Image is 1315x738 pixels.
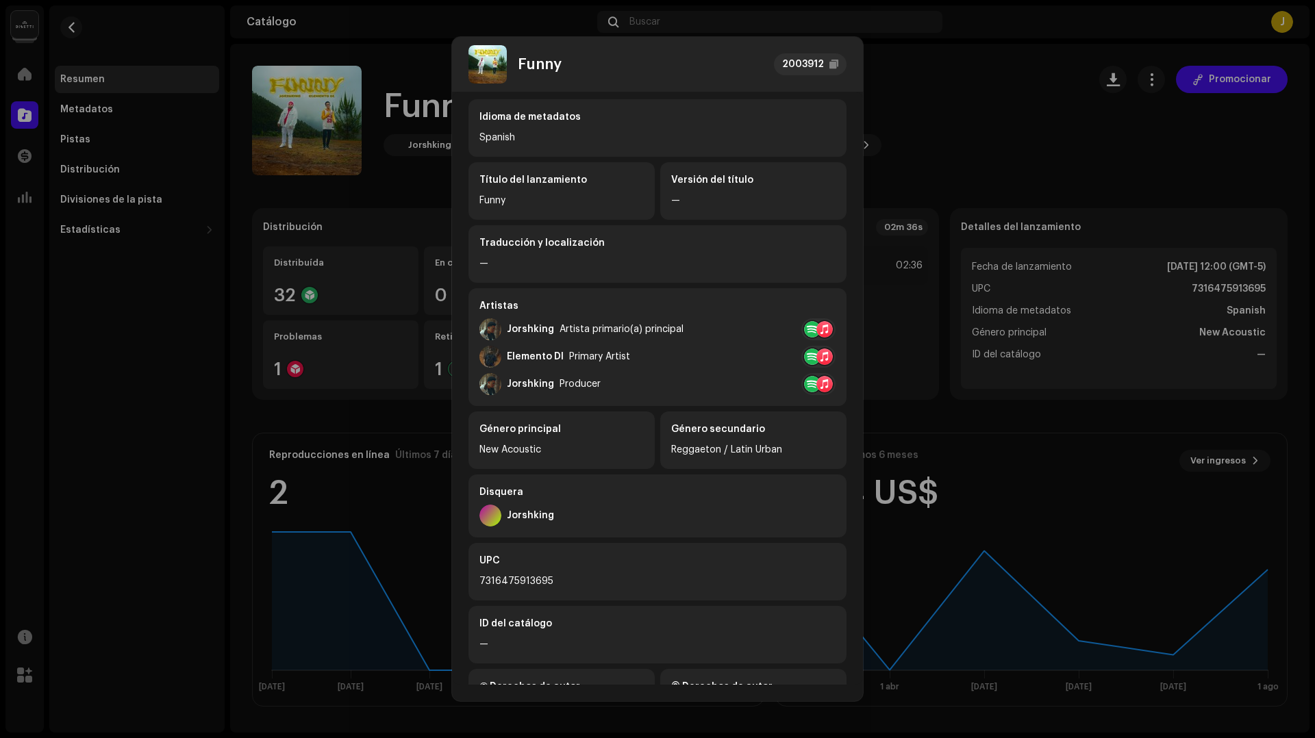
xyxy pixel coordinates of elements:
[479,636,836,652] div: —
[479,442,644,458] div: New Acoustic
[479,680,644,694] div: Ⓟ Derechos de autor
[479,485,836,499] div: Disquera
[479,299,836,313] div: Artistas
[479,236,836,250] div: Traducción y localización
[671,680,836,694] div: © Derechos de autor
[479,573,836,589] div: 7316475913695
[479,129,836,146] div: Spanish
[671,173,836,187] div: Versión del título
[479,617,836,631] div: ID del catálogo
[560,379,601,390] div: Producer
[671,192,836,209] div: —
[560,324,684,335] div: Artista primario(a) principal
[671,422,836,436] div: Género secundario
[479,192,644,209] div: Funny
[507,379,554,390] div: Jorshking
[479,422,644,436] div: Género principal
[479,346,501,368] img: 0d4ee08e-37e7-49b4-8c10-93939afdd75c
[507,510,554,521] div: Jorshking
[479,110,836,124] div: Idioma de metadatos
[671,442,836,458] div: Reggaeton / Latin Urban
[479,554,836,568] div: UPC
[468,45,507,84] img: 9841cf6b-2d62-4361-99bf-36d989b7a363
[569,351,630,362] div: Primary Artist
[479,318,501,340] img: 7c85e774-1da0-4ddb-891a-23a10aa6db66
[479,255,836,272] div: —
[479,173,644,187] div: Título del lanzamiento
[507,351,564,362] div: Elemento Dl
[518,56,562,73] div: Funny
[479,373,501,395] img: 7c85e774-1da0-4ddb-891a-23a10aa6db66
[782,56,824,73] div: 2003912
[507,324,554,335] div: Jorshking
